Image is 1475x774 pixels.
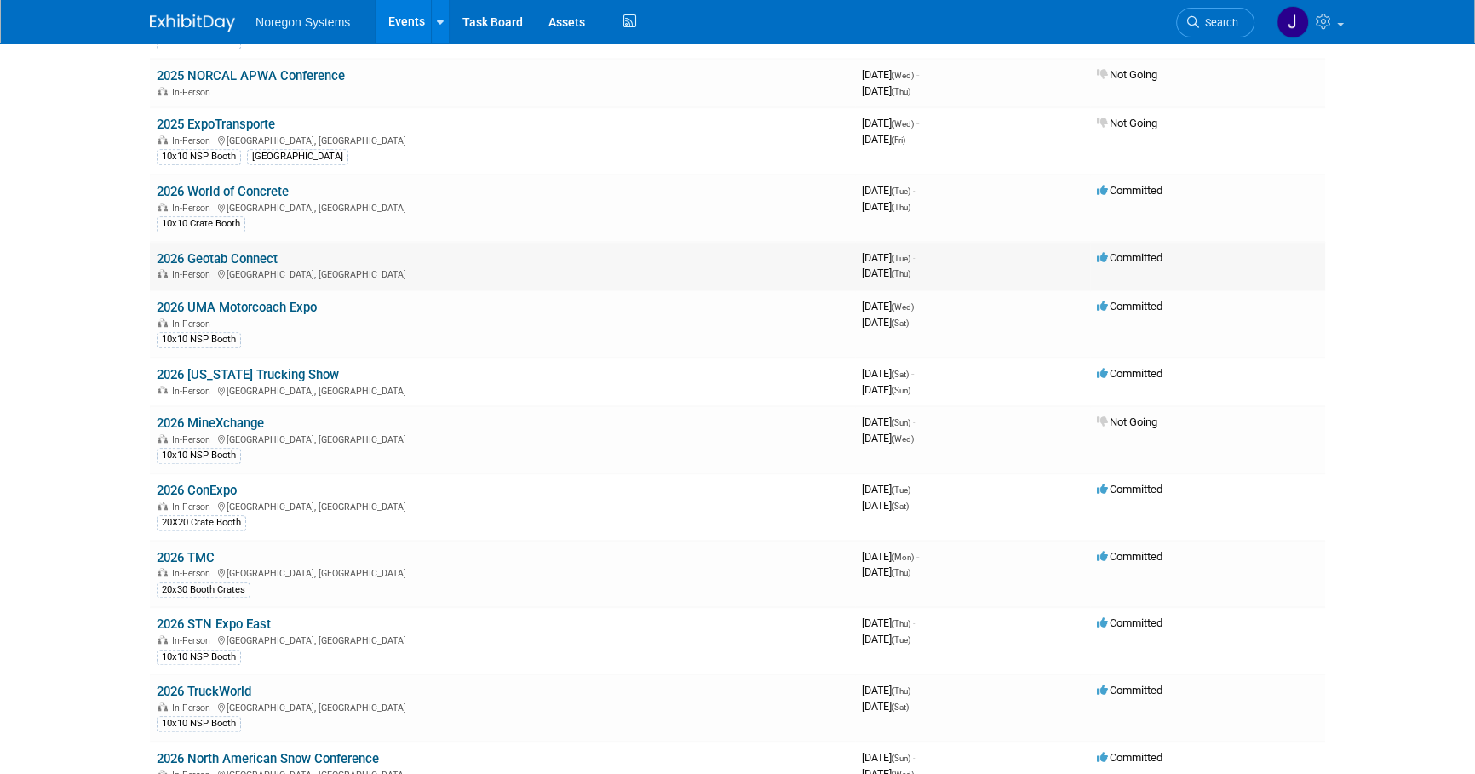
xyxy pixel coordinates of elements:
span: Search [1199,16,1238,29]
span: - [913,751,915,764]
a: 2026 MineXchange [157,416,264,431]
span: [DATE] [862,383,910,396]
span: In-Person [172,318,215,330]
span: [DATE] [862,684,915,697]
span: - [916,300,919,312]
span: Committed [1097,616,1162,629]
span: [DATE] [862,133,905,146]
span: [DATE] [862,616,915,629]
span: (Tue) [892,186,910,196]
div: 10x10 Crate Booth [157,216,245,232]
span: Committed [1097,300,1162,312]
img: In-Person Event [158,386,168,394]
span: [DATE] [862,367,914,380]
a: 2025 NORCAL APWA Conference [157,68,345,83]
span: [DATE] [862,550,919,563]
img: In-Person Event [158,203,168,211]
span: [DATE] [862,565,910,578]
span: [DATE] [862,184,915,197]
span: - [913,483,915,496]
a: 2026 STN Expo East [157,616,271,632]
span: [DATE] [862,633,910,645]
span: Committed [1097,367,1162,380]
span: (Thu) [892,686,910,696]
span: Not Going [1097,117,1157,129]
span: (Thu) [892,568,910,577]
div: [GEOGRAPHIC_DATA], [GEOGRAPHIC_DATA] [157,700,848,714]
div: 20x30 Booth Crates [157,582,250,598]
div: [GEOGRAPHIC_DATA], [GEOGRAPHIC_DATA] [157,200,848,214]
span: [DATE] [862,432,914,444]
div: [GEOGRAPHIC_DATA], [GEOGRAPHIC_DATA] [157,432,848,445]
span: (Fri) [892,135,905,145]
span: - [913,251,915,264]
span: In-Person [172,568,215,579]
span: (Thu) [892,203,910,212]
a: 2026 World of Concrete [157,184,289,199]
span: In-Person [172,203,215,214]
div: [GEOGRAPHIC_DATA] [247,149,348,164]
span: In-Person [172,135,215,146]
span: [DATE] [862,300,919,312]
span: [DATE] [862,68,919,81]
div: 10x10 NSP Booth [157,650,241,665]
span: (Sat) [892,702,909,712]
img: In-Person Event [158,568,168,576]
img: In-Person Event [158,135,168,144]
a: 2026 UMA Motorcoach Expo [157,300,317,315]
span: [DATE] [862,416,915,428]
div: 20X20 Crate Booth [157,515,246,530]
span: Committed [1097,483,1162,496]
a: Search [1176,8,1254,37]
img: In-Person Event [158,502,168,510]
span: [DATE] [862,251,915,264]
div: [GEOGRAPHIC_DATA], [GEOGRAPHIC_DATA] [157,133,848,146]
span: (Sun) [892,754,910,763]
span: (Sun) [892,418,910,427]
a: 2025 ExpoTransporte [157,117,275,132]
div: [GEOGRAPHIC_DATA], [GEOGRAPHIC_DATA] [157,383,848,397]
span: In-Person [172,502,215,513]
div: 10x10 NSP Booth [157,448,241,463]
span: (Wed) [892,71,914,80]
div: 10x10 NSP Booth [157,149,241,164]
span: Noregon Systems [255,15,350,29]
span: In-Person [172,87,215,98]
img: In-Person Event [158,635,168,644]
span: (Tue) [892,254,910,263]
span: (Sun) [892,386,910,395]
span: [DATE] [862,483,915,496]
span: - [913,184,915,197]
span: - [913,684,915,697]
span: Committed [1097,684,1162,697]
a: 2026 Geotab Connect [157,251,278,267]
span: Committed [1097,751,1162,764]
img: In-Person Event [158,87,168,95]
div: [GEOGRAPHIC_DATA], [GEOGRAPHIC_DATA] [157,267,848,280]
img: In-Person Event [158,269,168,278]
span: (Wed) [892,302,914,312]
span: Committed [1097,184,1162,197]
img: In-Person Event [158,434,168,443]
span: [DATE] [862,316,909,329]
span: [DATE] [862,117,919,129]
span: (Thu) [892,619,910,628]
img: ExhibitDay [150,14,235,32]
img: Johana Gil [1277,6,1309,38]
span: In-Person [172,702,215,714]
span: [DATE] [862,84,910,97]
span: [DATE] [862,200,910,213]
a: 2026 North American Snow Conference [157,751,379,766]
span: - [916,117,919,129]
span: [DATE] [862,267,910,279]
span: [DATE] [862,700,909,713]
span: (Tue) [892,635,910,645]
div: 10x10 NSP Booth [157,716,241,731]
span: - [913,616,915,629]
span: - [916,68,919,81]
a: 2026 TruckWorld [157,684,251,699]
span: Not Going [1097,416,1157,428]
span: (Thu) [892,87,910,96]
span: Committed [1097,251,1162,264]
span: Committed [1097,550,1162,563]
